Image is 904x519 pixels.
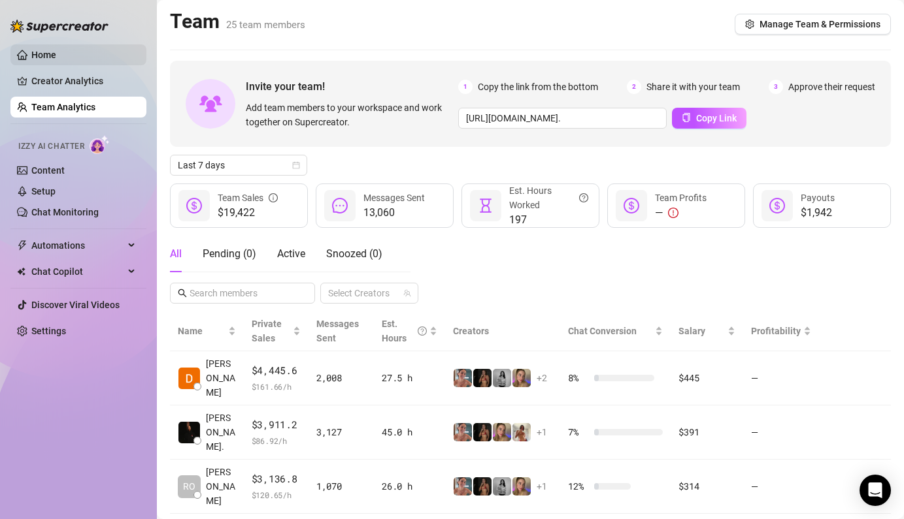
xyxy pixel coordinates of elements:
[478,198,494,213] span: hourglass
[672,108,746,129] button: Copy Link
[745,20,754,29] span: setting
[568,479,589,494] span: 12 %
[252,471,301,487] span: $3,136.8
[10,20,109,33] img: logo-BBDzfeDw.svg
[246,101,453,129] span: Add team members to your workspace and work together on Supercreator.
[568,371,589,385] span: 8 %
[178,422,200,443] img: Chap צ׳אפ
[17,240,27,251] span: thunderbolt
[788,80,875,94] span: Approve their request
[579,183,588,212] span: question-circle
[252,417,301,433] span: $3,911.2
[252,319,282,343] span: Private Sales
[382,317,427,345] div: Est. Hours
[170,246,182,262] div: All
[218,205,278,221] span: $19,422
[18,140,84,153] span: Izzy AI Chatter
[31,50,56,60] a: Home
[769,198,785,213] span: dollar-circle
[801,205,835,221] span: $1,942
[382,425,437,439] div: 45.0 h
[252,434,301,447] span: $ 86.92 /h
[568,425,589,439] span: 7 %
[316,479,366,494] div: 1,070
[31,261,124,282] span: Chat Copilot
[512,477,531,495] img: Cherry
[252,363,301,379] span: $4,445.6
[218,191,278,205] div: Team Sales
[31,165,65,176] a: Content
[31,207,99,217] a: Chat Monitoring
[186,198,202,213] span: dollar-circle
[696,113,737,123] span: Copy Link
[292,161,300,169] span: calendar
[252,380,301,393] span: $ 161.66 /h
[509,212,588,228] span: 197
[170,9,305,34] h2: Team
[206,356,236,400] span: [PERSON_NAME]
[403,289,411,297] span: team
[512,369,531,387] img: Cherry
[537,371,547,385] span: + 2
[743,405,819,460] td: —
[316,371,366,385] div: 2,008
[735,14,891,35] button: Manage Team & Permissions
[445,311,560,351] th: Creators
[478,80,598,94] span: Copy the link from the bottom
[252,488,301,501] span: $ 120.65 /h
[316,425,366,439] div: 3,127
[183,479,195,494] span: RO
[678,371,735,385] div: $445
[206,411,236,454] span: [PERSON_NAME].
[682,113,691,122] span: copy
[382,479,437,494] div: 26.0 h
[655,193,707,203] span: Team Profits
[655,205,707,221] div: —
[454,423,472,441] img: Yarden
[509,183,588,212] div: Est. Hours Worked
[31,186,56,197] a: Setup
[316,319,359,343] span: Messages Sent
[31,326,66,336] a: Settings
[512,423,531,441] img: Green
[190,286,297,300] input: Search members
[178,289,187,298] span: search
[206,465,236,508] span: [PERSON_NAME]
[31,102,95,112] a: Team Analytics
[418,317,427,345] span: question-circle
[454,369,472,387] img: Yarden
[31,71,136,91] a: Creator Analytics
[624,198,639,213] span: dollar-circle
[678,425,735,439] div: $391
[31,235,124,256] span: Automations
[17,267,25,276] img: Chat Copilot
[760,19,880,29] span: Manage Team & Permissions
[493,477,511,495] img: A
[473,423,492,441] img: the_bohema
[31,300,120,310] a: Discover Viral Videos
[743,460,819,514] td: —
[226,19,305,31] span: 25 team members
[203,246,256,262] div: Pending ( 0 )
[860,475,891,506] div: Open Intercom Messenger
[493,423,511,441] img: Cherry
[178,155,299,175] span: Last 7 days
[801,193,835,203] span: Payouts
[326,247,382,260] span: Snoozed ( 0 )
[769,80,783,94] span: 3
[90,135,110,154] img: AI Chatter
[382,371,437,385] div: 27.5 h
[178,368,200,389] img: Dana Roz
[751,326,801,336] span: Profitability
[646,80,740,94] span: Share it with your team
[627,80,641,94] span: 2
[277,247,305,260] span: Active
[458,80,473,94] span: 1
[178,324,226,338] span: Name
[537,479,547,494] span: + 1
[568,326,637,336] span: Chat Conversion
[363,205,425,221] span: 13,060
[678,326,705,336] span: Salary
[269,191,278,205] span: info-circle
[537,425,547,439] span: + 1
